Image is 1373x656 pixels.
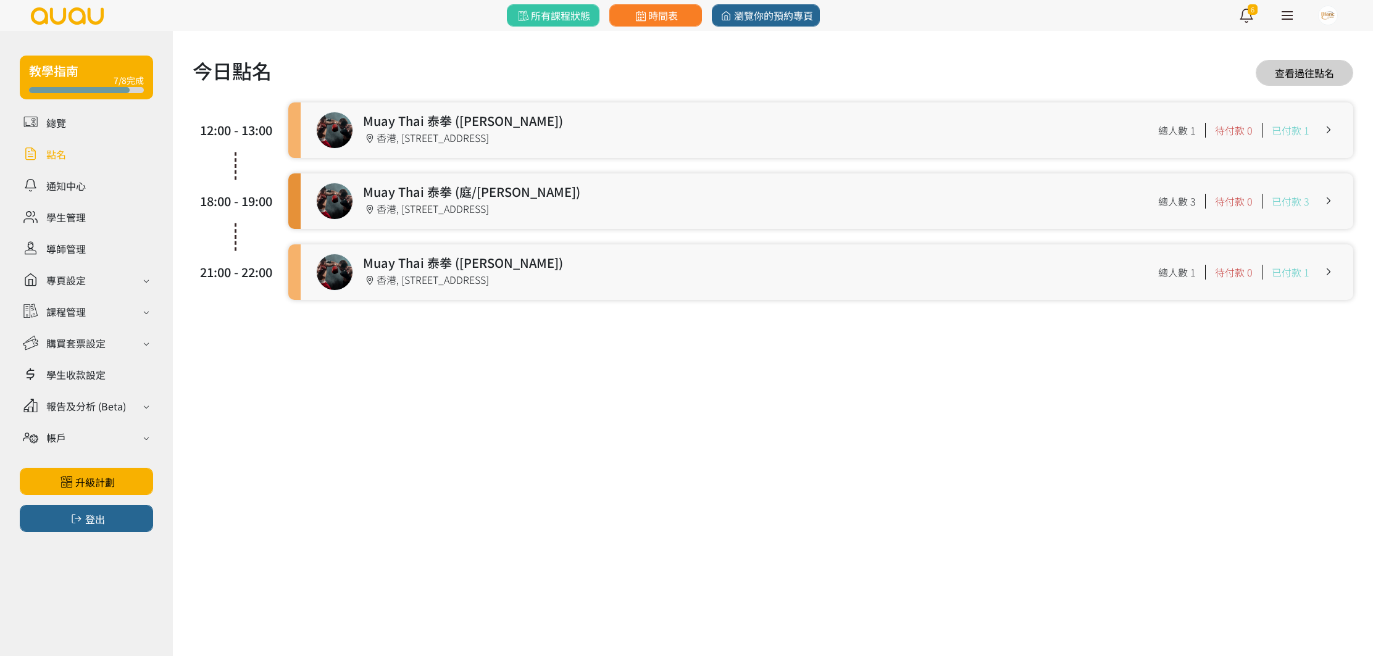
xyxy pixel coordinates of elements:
a: 瀏覽你的預約專頁 [712,4,820,27]
div: 21:00 - 22:00 [199,263,273,281]
a: 升級計劃 [20,468,153,495]
h1: 今日點名 [193,56,272,85]
div: 專頁設定 [46,273,86,288]
div: 購買套票設定 [46,336,106,351]
span: 所有課程狀態 [515,8,590,23]
div: 帳戶 [46,430,66,445]
span: 時間表 [633,8,678,23]
img: logo.svg [30,7,105,25]
div: 課程管理 [46,304,86,319]
a: 時間表 [609,4,702,27]
span: 瀏覽你的預約專頁 [719,8,813,23]
div: 18:00 - 19:00 [199,192,273,210]
span: 6 [1248,4,1258,15]
div: 12:00 - 13:00 [199,121,273,139]
a: 查看過往點名 [1256,60,1353,86]
div: 報告及分析 (Beta) [46,399,126,413]
a: 所有課程狀態 [507,4,599,27]
button: 登出 [20,505,153,532]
